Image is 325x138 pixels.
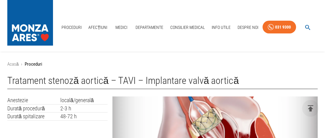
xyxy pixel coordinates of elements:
[86,21,110,34] a: Afecțiuni
[263,21,296,34] a: 031 9300
[112,21,131,34] a: Medici
[60,112,108,121] td: 48-72 h
[7,96,60,104] td: Anestezie
[7,61,318,68] nav: breadcrumb
[60,104,108,112] td: 2-3 h
[60,96,108,104] td: locală/generală
[7,112,60,121] td: Durată spitalizare
[275,23,291,31] div: 031 9300
[209,21,233,34] a: Info Utile
[302,100,319,117] button: delete
[168,21,207,34] a: Consilier Medical
[7,75,318,89] h1: Tratament stenoză aortică – TAVI – Implantare valvă aortică
[59,21,84,34] a: Proceduri
[21,61,22,68] li: ›
[7,61,19,67] a: Acasă
[7,104,60,112] td: Durată procedură
[25,61,42,68] p: Proceduri
[235,21,261,34] a: Despre Noi
[133,21,166,34] a: Departamente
